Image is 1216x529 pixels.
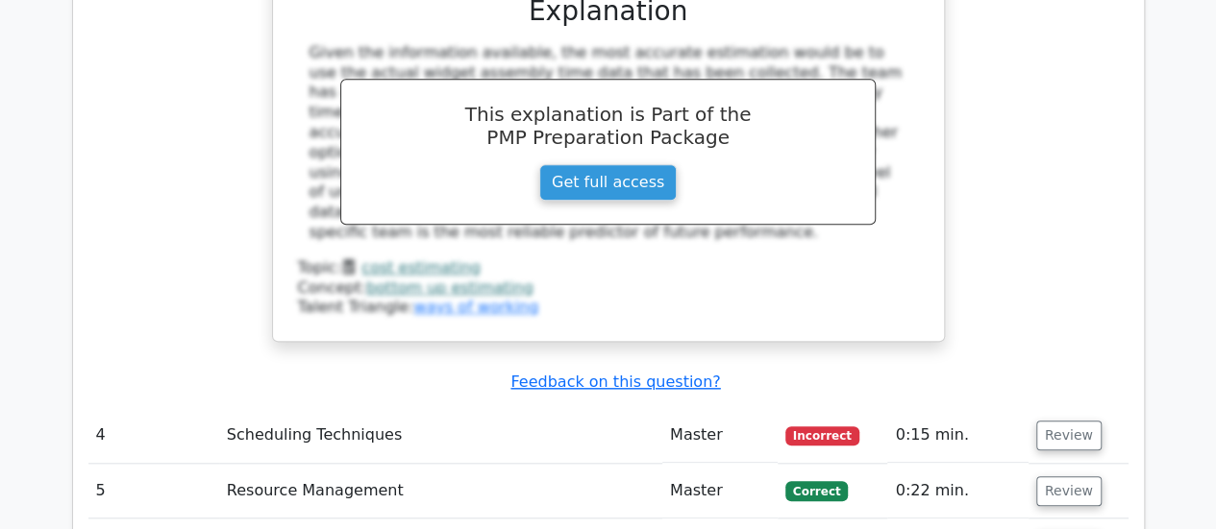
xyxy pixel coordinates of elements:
[785,481,848,500] span: Correct
[1036,421,1102,450] button: Review
[298,278,919,299] div: Concept:
[298,258,919,318] div: Talent Triangle:
[219,464,662,518] td: Resource Management
[413,298,538,316] a: ways of working
[1036,476,1102,506] button: Review
[887,464,1028,518] td: 0:22 min.
[88,408,219,463] td: 4
[539,164,677,201] a: Get full access
[88,464,219,518] td: 5
[887,408,1028,463] td: 0:15 min.
[219,408,662,463] td: Scheduling Techniques
[510,373,720,391] a: Feedback on this question?
[361,258,481,277] a: cost estimating
[662,464,778,518] td: Master
[785,426,859,445] span: Incorrect
[366,278,534,297] a: bottom up estimating
[662,408,778,463] td: Master
[310,43,907,243] div: Given the information available, the most accurate estimation would be to use the actual widget a...
[298,258,919,278] div: Topic:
